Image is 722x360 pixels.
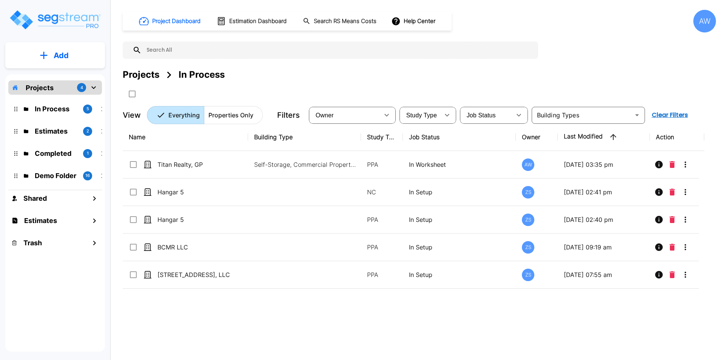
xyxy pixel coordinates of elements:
[651,267,666,282] button: Info
[23,238,42,248] h1: Trash
[35,104,77,114] p: In Process
[229,17,287,26] h1: Estimation Dashboard
[522,241,534,254] div: ZS
[409,243,510,252] p: In Setup
[35,148,77,158] p: Completed
[23,193,47,203] h1: Shared
[300,14,381,29] button: Search RS Means Costs
[147,106,204,124] button: Everything
[87,150,89,157] p: 1
[168,111,200,120] p: Everything
[80,85,83,91] p: 4
[678,157,693,172] button: More-Options
[461,105,511,126] div: Select
[409,188,510,197] p: In Setup
[522,158,534,171] div: AW
[564,243,644,252] p: [DATE] 09:19 am
[179,68,225,82] div: In Process
[35,126,77,136] p: Estimates
[248,123,361,151] th: Building Type
[142,42,534,59] input: Search All
[409,215,510,224] p: In Setup
[666,240,678,255] button: Delete
[409,160,510,169] p: In Worksheet
[86,106,89,112] p: 5
[678,185,693,200] button: More-Options
[409,270,510,279] p: In Setup
[564,188,644,197] p: [DATE] 02:41 pm
[5,45,105,66] button: Add
[649,108,691,123] button: Clear Filters
[666,185,678,200] button: Delete
[693,10,716,32] div: AW
[522,269,534,281] div: ZS
[24,215,57,226] h1: Estimates
[516,123,558,151] th: Owner
[152,17,201,26] h1: Project Dashboard
[558,123,650,151] th: Last Modified
[666,267,678,282] button: Delete
[214,13,291,29] button: Estimation Dashboard
[564,215,644,224] p: [DATE] 02:40 pm
[157,243,233,252] p: BCMR LLC
[367,188,397,197] p: NC
[651,185,666,200] button: Info
[390,14,438,28] button: Help Center
[208,111,253,120] p: Properties Only
[678,240,693,255] button: More-Options
[651,157,666,172] button: Info
[136,13,205,29] button: Project Dashboard
[403,123,516,151] th: Job Status
[367,160,397,169] p: PPA
[651,240,666,255] button: Info
[157,270,233,279] p: [STREET_ADDRESS], LLC
[666,157,678,172] button: Delete
[9,9,101,31] img: Logo
[632,110,642,120] button: Open
[467,112,496,118] span: Job Status
[678,212,693,227] button: More-Options
[564,270,644,279] p: [DATE] 07:55 am
[534,110,630,120] input: Building Types
[316,112,334,118] span: Owner
[254,160,356,169] p: Self-Storage, Commercial Property Site
[367,215,397,224] p: PPA
[54,50,69,61] p: Add
[310,105,379,126] div: Select
[564,160,644,169] p: [DATE] 03:35 pm
[86,128,89,134] p: 2
[123,68,159,82] div: Projects
[147,106,263,124] div: Platform
[522,214,534,226] div: ZS
[361,123,403,151] th: Study Type
[367,270,397,279] p: PPA
[406,112,437,118] span: Study Type
[157,160,233,169] p: Titan Realty, GP
[367,243,397,252] p: PPA
[522,186,534,198] div: ZS
[157,215,233,224] p: Hangar 5
[35,171,77,181] p: Demo Folder
[26,83,54,93] p: Projects
[204,106,263,124] button: Properties Only
[401,105,440,126] div: Select
[277,109,300,121] p: Filters
[666,212,678,227] button: Delete
[157,188,233,197] p: Hangar 5
[314,17,376,26] h1: Search RS Means Costs
[123,123,248,151] th: Name
[125,86,140,102] button: SelectAll
[651,212,666,227] button: Info
[85,172,90,179] p: 16
[678,267,693,282] button: More-Options
[123,109,141,121] p: View
[650,123,704,151] th: Action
